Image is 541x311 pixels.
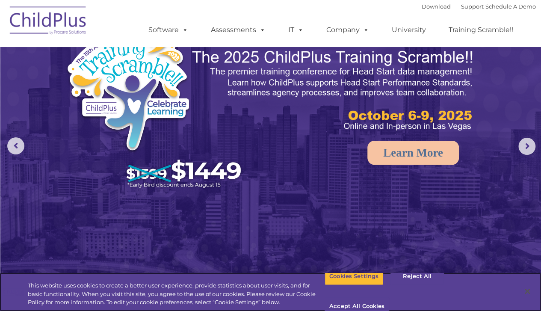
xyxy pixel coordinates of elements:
img: ChildPlus by Procare Solutions [6,0,91,43]
button: Cookies Settings [325,267,383,285]
button: Close [518,282,537,301]
span: Phone number [119,92,155,98]
a: Assessments [202,21,274,39]
a: Support [461,3,484,10]
a: Learn More [367,141,459,165]
a: Schedule A Demo [485,3,536,10]
button: Reject All [390,267,444,285]
a: Company [318,21,378,39]
span: Last name [119,56,145,63]
font: | [422,3,536,10]
div: This website uses cookies to create a better user experience, provide statistics about user visit... [28,281,325,307]
a: Download [422,3,451,10]
a: University [383,21,435,39]
a: Training Scramble!! [440,21,522,39]
a: IT [280,21,312,39]
a: Software [140,21,197,39]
